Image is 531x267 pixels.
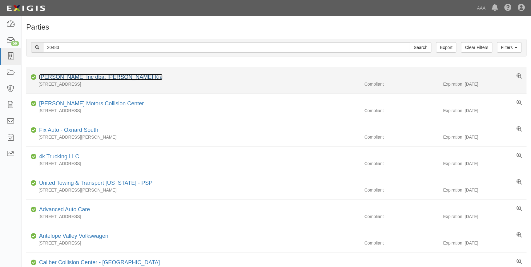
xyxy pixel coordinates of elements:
[31,261,37,265] i: Compliant
[443,187,526,193] div: Expiration: [DATE]
[31,102,37,106] i: Compliant
[26,81,360,87] div: [STREET_ADDRESS]
[517,153,522,159] a: View results summary
[39,233,108,239] a: Antelope Valley Volkswagen
[517,73,522,79] a: View results summary
[443,81,526,87] div: Expiration: [DATE]
[360,240,443,246] div: Compliant
[39,74,163,80] a: [PERSON_NAME] Inc dba: [PERSON_NAME] Kia
[436,42,456,53] a: Export
[517,206,522,212] a: View results summary
[26,134,360,140] div: [STREET_ADDRESS][PERSON_NAME]
[360,81,443,87] div: Compliant
[517,232,522,238] a: View results summary
[31,181,37,185] i: Compliant
[37,206,90,214] div: Advanced Auto Care
[39,180,152,186] a: United Towing & Transport [US_STATE] - PSP
[39,153,79,160] a: 4k Trucking LLC
[360,160,443,167] div: Compliant
[517,259,522,265] a: View results summary
[443,160,526,167] div: Expiration: [DATE]
[26,240,360,246] div: [STREET_ADDRESS]
[517,100,522,106] a: View results summary
[5,3,47,14] img: logo-5460c22ac91f19d4615b14bd174203de0afe785f0fc80cf4dbbc73dc1793850b.png
[497,42,521,53] a: Filters
[39,100,144,107] a: [PERSON_NAME] Motors Collision Center
[360,187,443,193] div: Compliant
[504,4,512,12] i: Help Center - Complianz
[443,240,526,246] div: Expiration: [DATE]
[37,73,163,81] div: Pitre Inc dba: Pitre Kia
[517,126,522,132] a: View results summary
[410,42,431,53] input: Search
[31,208,37,212] i: Compliant
[37,153,79,161] div: 4k Trucking LLC
[26,187,360,193] div: [STREET_ADDRESS][PERSON_NAME]
[39,206,90,212] a: Advanced Auto Care
[31,128,37,132] i: Compliant
[26,23,526,31] h1: Parties
[26,107,360,114] div: [STREET_ADDRESS]
[443,134,526,140] div: Expiration: [DATE]
[37,126,98,134] div: Fix Auto - Oxnard South
[474,2,489,14] a: AAA
[443,107,526,114] div: Expiration: [DATE]
[31,234,37,238] i: Compliant
[26,160,360,167] div: [STREET_ADDRESS]
[517,179,522,185] a: View results summary
[43,42,410,53] input: Search
[39,259,160,265] a: Caliber Collision Center - [GEOGRAPHIC_DATA]
[461,42,492,53] a: Clear Filters
[31,75,37,79] i: Compliant
[360,107,443,114] div: Compliant
[37,259,160,267] div: Caliber Collision Center - Escondido
[31,155,37,159] i: Compliant
[443,213,526,220] div: Expiration: [DATE]
[26,213,360,220] div: [STREET_ADDRESS]
[39,127,98,133] a: Fix Auto - Oxnard South
[37,179,152,187] div: United Towing & Transport Illinois - PSP
[37,232,108,240] div: Antelope Valley Volkswagen
[360,213,443,220] div: Compliant
[37,100,144,108] div: Bryant Motors Collision Center
[360,134,443,140] div: Compliant
[11,41,19,46] div: 56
